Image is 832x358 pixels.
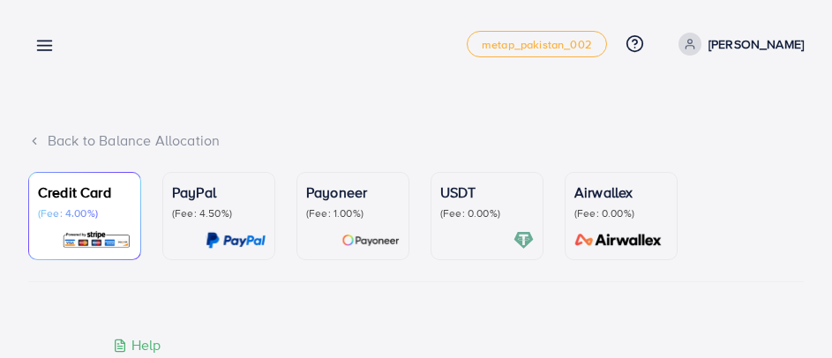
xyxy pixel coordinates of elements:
p: USDT [440,182,534,203]
p: Payoneer [306,182,400,203]
img: card [569,230,668,250]
p: Credit Card [38,182,131,203]
p: PayPal [172,182,266,203]
p: (Fee: 4.00%) [38,206,131,220]
p: (Fee: 0.00%) [574,206,668,220]
a: metap_pakistan_002 [467,31,607,57]
img: card [341,230,400,250]
p: (Fee: 0.00%) [440,206,534,220]
span: metap_pakistan_002 [482,39,592,50]
p: (Fee: 4.50%) [172,206,266,220]
div: Back to Balance Allocation [28,131,804,151]
iframe: Chat [757,279,819,345]
a: [PERSON_NAME] [671,33,804,56]
div: Help [113,335,161,355]
p: [PERSON_NAME] [708,34,804,55]
img: card [513,230,534,250]
img: card [62,230,131,250]
p: Airwallex [574,182,668,203]
img: card [206,230,266,250]
p: (Fee: 1.00%) [306,206,400,220]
